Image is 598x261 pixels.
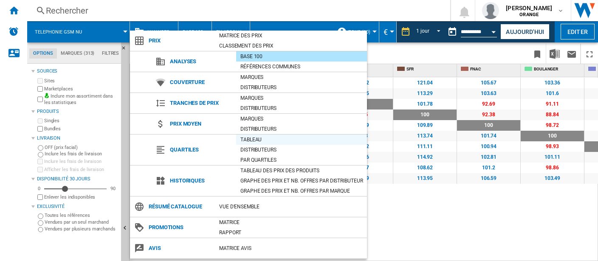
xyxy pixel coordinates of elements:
[166,175,236,187] span: Historiques
[236,156,367,164] div: Par quartiles
[236,177,367,185] div: Graphe des prix et nb. offres par distributeur
[144,222,215,233] span: Promotions
[236,146,367,154] div: Distributeurs
[236,94,367,102] div: Marques
[215,42,367,50] div: Classement des prix
[215,202,367,211] div: Vue d'ensemble
[166,97,236,109] span: Tranches de prix
[166,56,236,67] span: Analyses
[236,115,367,123] div: Marques
[236,135,367,144] div: Tableau
[215,228,367,237] div: Rapport
[236,83,367,92] div: Distributeurs
[215,244,367,253] div: Matrice AVIS
[236,62,367,71] div: Références communes
[166,76,236,88] span: Couverture
[236,52,367,61] div: Base 100
[236,104,367,112] div: Distributeurs
[236,166,367,175] div: Tableau des prix des produits
[144,35,215,47] span: Prix
[166,144,236,156] span: Quartiles
[144,201,215,213] span: Résumé catalogue
[215,31,367,40] div: Matrice des prix
[166,118,236,130] span: Prix moyen
[236,73,367,81] div: Marques
[215,218,367,227] div: Matrice
[236,187,367,195] div: Graphe des prix et nb. offres par marque
[144,242,215,254] span: Avis
[236,125,367,133] div: Distributeurs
